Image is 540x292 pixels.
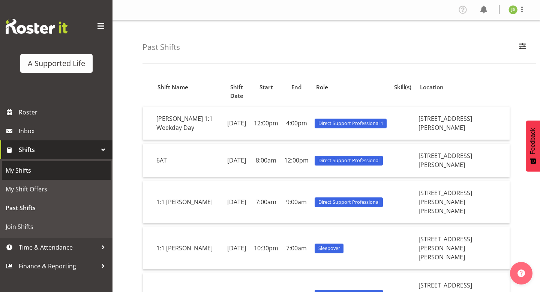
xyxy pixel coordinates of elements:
[6,221,107,232] span: Join Shifts
[251,227,281,269] td: 10:30pm
[318,245,340,252] span: Sleepover
[281,107,312,140] td: 4:00pm
[2,161,111,180] a: My Shifts
[508,5,517,14] img: jayden-su11488.jpg
[251,107,281,140] td: 12:00pm
[318,199,379,206] span: Direct Support Professional
[415,227,510,269] td: [STREET_ADDRESS][PERSON_NAME][PERSON_NAME]
[2,199,111,217] a: Past Shifts
[19,107,109,118] span: Roster
[19,242,97,253] span: Time & Attendance
[142,43,180,51] h4: Past Shifts
[153,181,222,223] td: 1:1 [PERSON_NAME]
[222,144,251,177] td: [DATE]
[222,107,251,140] td: [DATE]
[259,83,273,92] span: Start
[6,184,107,195] span: My Shift Offers
[2,180,111,199] a: My Shift Offers
[19,144,97,155] span: Shifts
[394,83,411,92] span: Skill(s)
[222,227,251,269] td: [DATE]
[251,181,281,223] td: 7:00am
[153,107,222,140] td: [PERSON_NAME] 1:1 Weekday Day
[222,181,251,223] td: [DATE]
[318,157,379,164] span: Direct Support Professional
[19,125,109,137] span: Inbox
[514,39,530,56] button: Filter Employees
[415,144,510,177] td: [STREET_ADDRESS][PERSON_NAME]
[529,128,536,154] span: Feedback
[291,83,301,92] span: End
[517,269,525,277] img: help-xxl-2.png
[153,227,222,269] td: 1:1 [PERSON_NAME]
[6,165,107,176] span: My Shifts
[227,83,247,100] span: Shift Date
[415,107,510,140] td: [STREET_ADDRESS][PERSON_NAME]
[318,120,383,127] span: Direct Support Professional 1
[28,58,85,69] div: A Supported Life
[316,83,328,92] span: Role
[420,83,444,92] span: Location
[415,181,510,223] td: [STREET_ADDRESS][PERSON_NAME][PERSON_NAME]
[2,217,111,236] a: Join Shifts
[157,83,188,92] span: Shift Name
[251,144,281,177] td: 8:00am
[19,260,97,272] span: Finance & Reporting
[153,144,222,177] td: 6AT
[6,202,107,214] span: Past Shifts
[281,227,312,269] td: 7:00am
[526,120,540,172] button: Feedback - Show survey
[281,181,312,223] td: 9:00am
[281,144,312,177] td: 12:00pm
[6,19,67,34] img: Rosterit website logo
